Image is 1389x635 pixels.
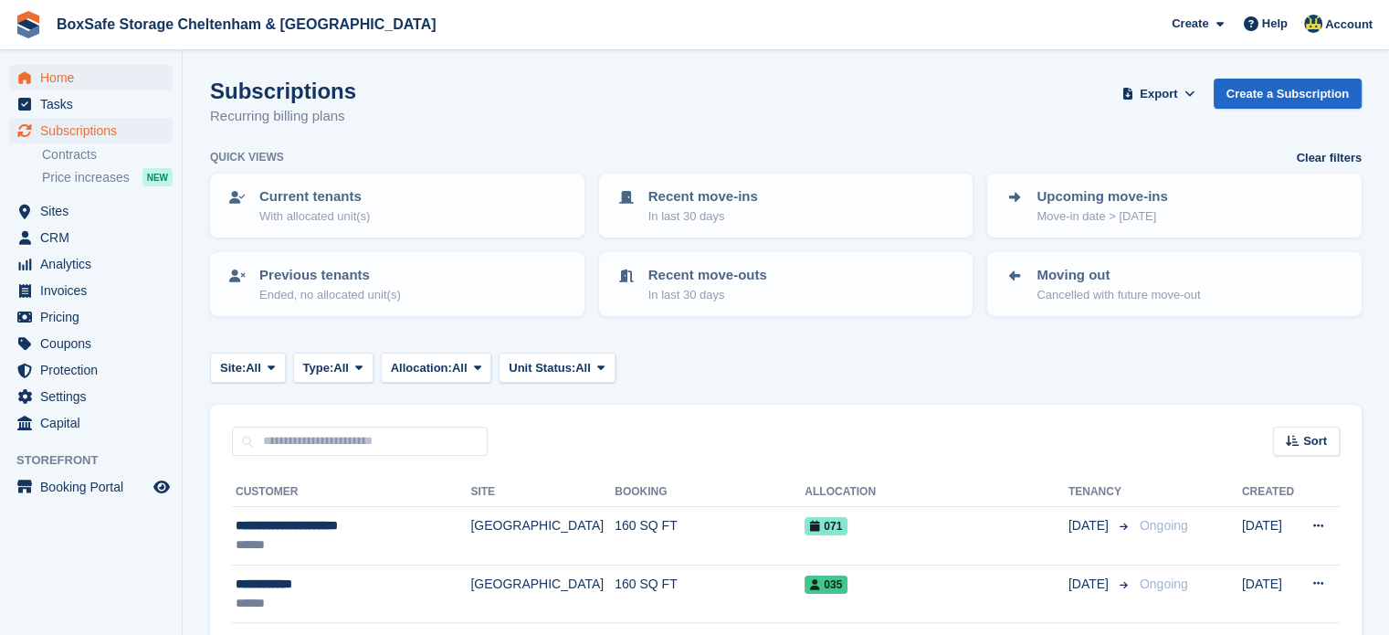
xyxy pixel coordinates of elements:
th: Allocation [805,478,1068,507]
h6: Quick views [210,149,284,165]
span: Price increases [42,169,130,186]
p: Moving out [1036,265,1200,286]
a: Create a Subscription [1214,79,1362,109]
span: Booking Portal [40,474,150,500]
span: Ongoing [1140,518,1188,533]
span: Pricing [40,304,150,330]
th: Tenancy [1068,478,1132,507]
span: All [246,359,261,377]
a: BoxSafe Storage Cheltenham & [GEOGRAPHIC_DATA] [49,9,443,39]
span: CRM [40,225,150,250]
a: Recent move-ins In last 30 days [601,175,972,236]
td: 160 SQ FT [615,565,805,623]
span: Site: [220,359,246,377]
a: Recent move-outs In last 30 days [601,254,972,314]
a: menu [9,304,173,330]
span: Ongoing [1140,577,1188,591]
span: Storefront [16,451,182,470]
span: Coupons [40,331,150,356]
button: Allocation: All [381,353,492,383]
a: Previous tenants Ended, no allocated unit(s) [212,254,583,314]
a: Upcoming move-ins Move-in date > [DATE] [989,175,1360,236]
span: 071 [805,517,847,535]
span: Capital [40,410,150,436]
a: menu [9,331,173,356]
button: Unit Status: All [499,353,615,383]
a: menu [9,225,173,250]
span: All [452,359,468,377]
a: menu [9,410,173,436]
a: menu [9,91,173,117]
p: Ended, no allocated unit(s) [259,286,401,304]
a: Current tenants With allocated unit(s) [212,175,583,236]
td: 160 SQ FT [615,507,805,566]
a: menu [9,357,173,383]
th: Customer [232,478,470,507]
a: menu [9,251,173,277]
span: Analytics [40,251,150,277]
a: menu [9,118,173,143]
img: Kim Virabi [1304,15,1322,33]
span: Sites [40,198,150,224]
td: [GEOGRAPHIC_DATA] [470,507,615,566]
th: Site [470,478,615,507]
span: Subscriptions [40,118,150,143]
p: In last 30 days [648,286,767,304]
span: Export [1140,85,1177,103]
p: Upcoming move-ins [1036,186,1167,207]
a: Contracts [42,146,173,164]
button: Site: All [210,353,286,383]
td: [DATE] [1242,507,1299,566]
th: Created [1242,478,1299,507]
th: Booking [615,478,805,507]
span: Account [1325,16,1373,34]
span: [DATE] [1068,575,1112,594]
p: Recurring billing plans [210,106,356,127]
a: menu [9,65,173,90]
a: menu [9,278,173,303]
span: Help [1262,15,1288,33]
span: Settings [40,384,150,409]
a: Clear filters [1296,149,1362,167]
span: Home [40,65,150,90]
a: Price increases NEW [42,167,173,187]
img: stora-icon-8386f47178a22dfd0bd8f6a31ec36ba5ce8667c1dd55bd0f319d3a0aa187defe.svg [15,11,42,38]
button: Export [1119,79,1199,109]
span: Allocation: [391,359,452,377]
p: With allocated unit(s) [259,207,370,226]
p: In last 30 days [648,207,758,226]
a: menu [9,474,173,500]
td: [DATE] [1242,565,1299,623]
a: menu [9,198,173,224]
button: Type: All [293,353,374,383]
p: Cancelled with future move-out [1036,286,1200,304]
span: 035 [805,576,847,594]
div: NEW [142,168,173,186]
span: Type: [303,359,334,377]
a: Preview store [151,476,173,498]
span: All [333,359,349,377]
span: Protection [40,357,150,383]
span: Sort [1303,432,1327,450]
span: Invoices [40,278,150,303]
a: menu [9,384,173,409]
h1: Subscriptions [210,79,356,103]
p: Move-in date > [DATE] [1036,207,1167,226]
a: Moving out Cancelled with future move-out [989,254,1360,314]
p: Recent move-outs [648,265,767,286]
span: Unit Status: [509,359,575,377]
p: Current tenants [259,186,370,207]
span: Tasks [40,91,150,117]
span: Create [1172,15,1208,33]
span: [DATE] [1068,516,1112,535]
td: [GEOGRAPHIC_DATA] [470,565,615,623]
p: Recent move-ins [648,186,758,207]
p: Previous tenants [259,265,401,286]
span: All [575,359,591,377]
